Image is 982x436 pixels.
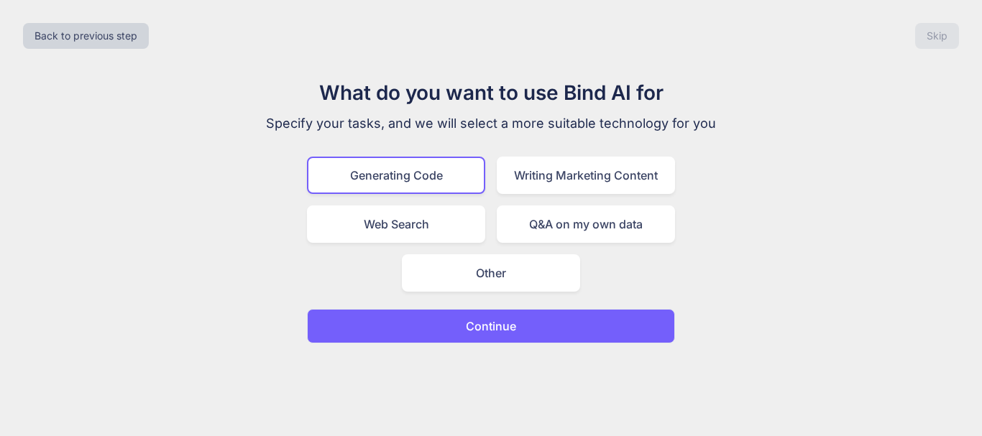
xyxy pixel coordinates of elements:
[307,205,485,243] div: Web Search
[249,78,733,108] h1: What do you want to use Bind AI for
[497,205,675,243] div: Q&A on my own data
[915,23,959,49] button: Skip
[497,157,675,194] div: Writing Marketing Content
[307,309,675,343] button: Continue
[249,113,733,134] p: Specify your tasks, and we will select a more suitable technology for you
[307,157,485,194] div: Generating Code
[23,23,149,49] button: Back to previous step
[402,254,580,292] div: Other
[466,317,516,335] p: Continue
